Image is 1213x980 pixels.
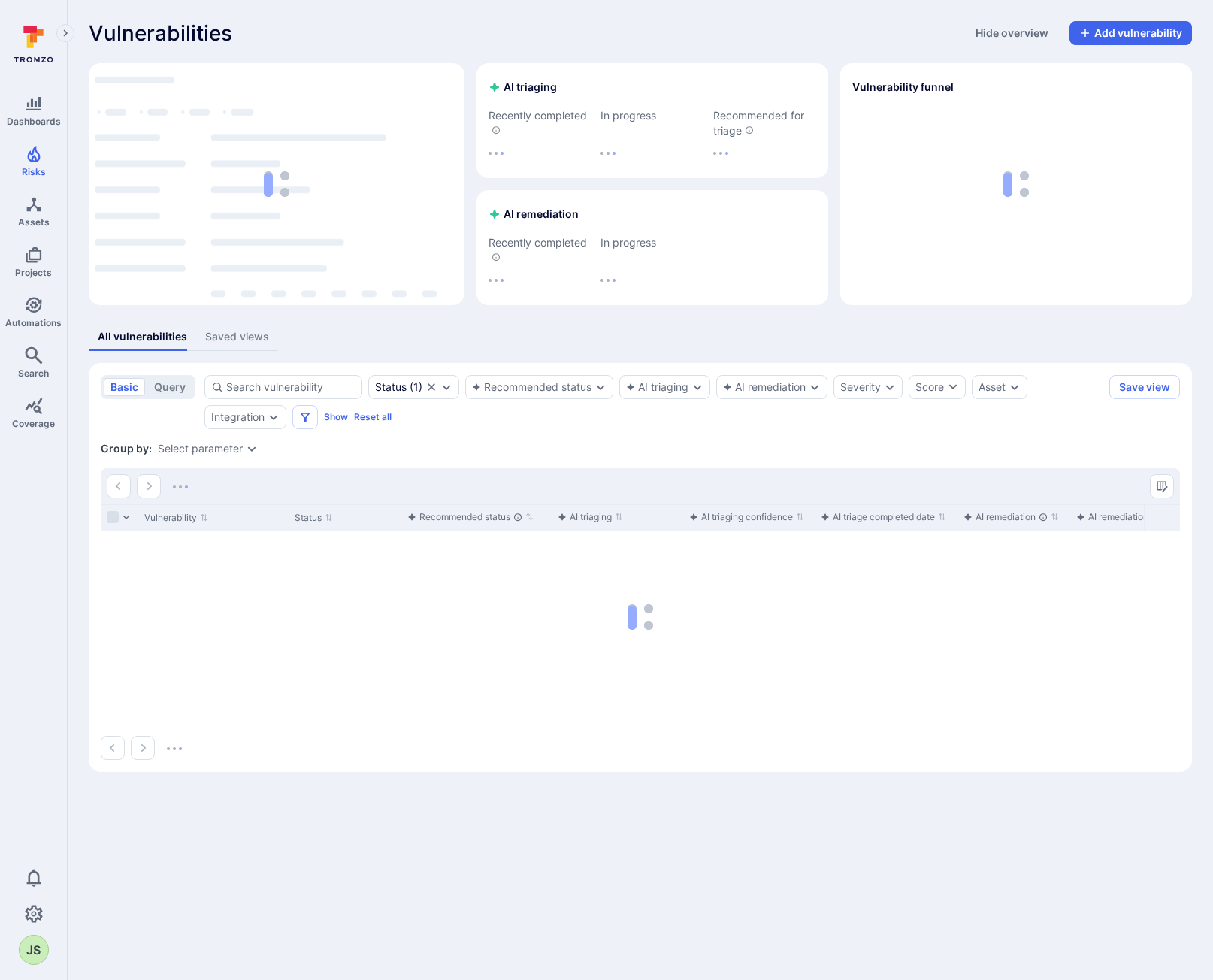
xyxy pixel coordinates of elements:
[131,736,155,760] button: Go to the next page
[18,216,50,228] span: Assets
[489,80,557,95] h2: AI triaging
[1069,21,1192,45] button: Add vulnerability
[205,329,269,344] div: Saved views
[95,69,458,299] div: loading spinner
[18,367,49,379] span: Search
[264,171,289,197] img: Loading...
[19,935,49,965] div: Jason Schavel
[852,80,954,95] h2: Vulnerability funnel
[558,510,612,525] div: AI triaging
[144,512,208,524] button: Sort by Vulnerability
[909,375,966,399] button: Score
[354,411,392,422] button: Reset all
[821,511,946,523] button: Sort by function(){return k.createElement(hN.A,{direction:"row",alignItems:"center",gap:4},k.crea...
[713,108,816,138] span: Recommended for triage
[489,235,591,265] span: Recently completed
[723,381,806,393] button: AI remediation
[425,381,437,393] button: Clear selection
[15,267,52,278] span: Projects
[107,474,131,498] button: Go to the previous page
[375,381,422,393] div: ( 1 )
[1150,474,1174,498] button: Manage columns
[158,443,258,455] div: grouping parameters
[89,323,1192,351] div: assets tabs
[107,511,119,523] span: Select all rows
[12,418,55,429] span: Coverage
[600,108,703,123] span: In progress
[22,166,46,177] span: Risks
[489,279,504,282] img: Loading...
[979,381,1006,393] button: Asset
[158,443,243,455] button: Select parameter
[375,381,422,393] button: Status(1)
[689,511,804,523] button: Sort by function(){return k.createElement(hN.A,{direction:"row",alignItems:"center",gap:4},k.crea...
[600,235,703,250] span: In progress
[1109,375,1180,399] button: Save view
[1009,381,1021,393] button: Expand dropdown
[89,21,232,45] span: Vulnerabilities
[489,108,591,138] span: Recently completed
[963,511,1059,523] button: Sort by function(){return k.createElement(hN.A,{direction:"row",alignItems:"center",gap:4},k.crea...
[98,329,187,344] div: All vulnerabilities
[963,510,1048,525] div: AI remediation
[594,381,606,393] button: Expand dropdown
[5,317,62,328] span: Automations
[246,443,258,455] button: Expand dropdown
[292,405,318,429] button: Filters
[713,152,728,155] img: Loading...
[56,24,74,42] button: Expand navigation menu
[558,511,623,523] button: Sort by function(){return k.createElement(hN.A,{direction:"row",alignItems:"center",gap:4},k.crea...
[407,511,534,523] button: Sort by function(){return k.createElement(hN.A,{direction:"row",alignItems:"center",gap:4},k.crea...
[489,152,504,155] img: Loading...
[745,126,754,135] svg: Vulnerabilities with critical and high severity from supported integrations (SCA/SAST/CSPM) that ...
[689,510,793,525] div: AI triaging confidence
[626,381,688,393] button: AI triaging
[147,378,192,396] button: query
[600,152,616,155] img: Loading...
[101,441,152,456] span: Group by:
[492,126,501,135] svg: AI triaged vulnerabilities in the last 7 days
[226,380,355,395] input: Search vulnerability
[104,378,145,396] button: basic
[89,63,464,305] div: Top integrations by vulnerabilities
[268,411,280,423] button: Expand dropdown
[840,381,881,393] button: Severity
[7,116,61,127] span: Dashboards
[966,21,1057,45] button: Hide overview
[440,381,452,393] button: Expand dropdown
[60,27,71,40] i: Expand navigation menu
[600,279,616,282] img: Loading...
[821,510,935,525] div: AI triage completed date
[173,485,188,488] img: Loading...
[295,512,333,524] button: Sort by Status
[691,381,703,393] button: Expand dropdown
[472,381,591,393] button: Recommended status
[324,411,348,422] button: Show
[884,381,896,393] button: Expand dropdown
[167,747,182,750] img: Loading...
[915,380,944,395] div: Score
[211,411,265,423] button: Integration
[407,510,522,525] div: Recommended status
[809,381,821,393] button: Expand dropdown
[489,207,579,222] h2: AI remediation
[375,381,407,393] div: Status
[492,253,501,262] svg: AI remediated vulnerabilities in the last 7 days
[137,474,161,498] button: Go to the next page
[19,935,49,965] button: JS
[101,736,125,760] button: Go to the previous page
